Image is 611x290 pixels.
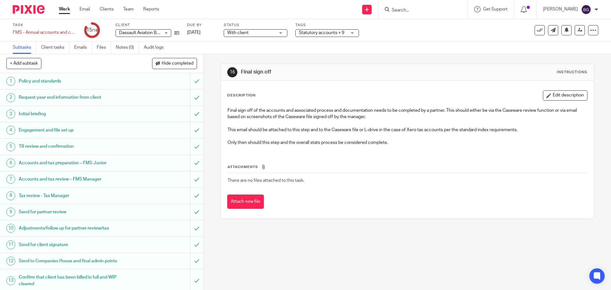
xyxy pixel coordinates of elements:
label: Status [224,23,287,28]
a: Files [97,41,111,54]
a: Work [59,6,70,12]
span: [DATE] [187,30,200,35]
div: 12 [6,257,15,265]
h1: Send for client signature [19,240,129,250]
div: 8 [6,191,15,200]
span: There are no files attached to this task. [228,178,304,183]
a: Email [80,6,90,12]
button: Attach new file [227,195,264,209]
a: Client tasks [41,41,69,54]
div: FMS - Annual accounts and corporation tax - [DATE] [13,29,76,36]
label: Client [116,23,179,28]
div: 7 [6,175,15,184]
a: Notes (0) [116,41,139,54]
small: /18 [92,29,98,32]
p: Description [227,93,256,98]
a: Audit logs [144,41,168,54]
a: Emails [74,41,92,54]
a: Subtasks [13,41,36,54]
div: 1 [6,77,15,86]
div: 15 [86,26,98,34]
label: Tags [295,23,359,28]
a: Reports [143,6,159,12]
a: Clients [100,6,114,12]
h1: Send for partner review [19,207,129,217]
p: [PERSON_NAME] [543,6,578,12]
p: Only then should this step and the overall stats process be considered complete. [228,139,587,146]
img: Pixie [13,5,45,14]
span: Dassault Aviation Business Services UK Ltd [119,31,205,35]
button: Hide completed [152,58,197,69]
h1: Send to Companies House and final admin points [19,256,129,266]
p: This email should be attached to this step and to the Caseware file or L-drive in the case of Xer... [228,127,587,133]
h1: Request year end information from client [19,93,129,102]
div: 16 [227,67,237,77]
div: 10 [6,224,15,233]
button: + Add subtask [6,58,41,69]
span: Attachments [228,165,258,169]
h1: Accounts and tax review – FMS Manager [19,174,129,184]
h1: Policy and standards [19,76,129,86]
div: 2 [6,93,15,102]
span: Hide completed [162,61,193,66]
h1: Engagement and file set up [19,125,129,135]
h1: Initial briefing [19,109,129,119]
div: 9 [6,208,15,216]
img: svg%3E [581,4,591,15]
div: 4 [6,126,15,135]
h1: Final sign off [241,69,421,75]
button: Edit description [543,90,587,101]
a: Team [123,6,134,12]
input: Search [391,8,448,13]
p: Final sign off of the accounts and associated process and documentation needs to be completed by ... [228,107,587,120]
h1: Tax review - Tax Manager [19,191,129,201]
div: 5 [6,142,15,151]
div: 6 [6,159,15,167]
span: With client [227,31,249,35]
label: Due by [187,23,216,28]
h1: TB review and confirmation [19,142,129,151]
div: 3 [6,110,15,118]
h1: Accounts and tax preparation – FMS Junior [19,158,129,168]
div: 13 [6,276,15,285]
div: 11 [6,240,15,249]
div: FMS - Annual accounts and corporation tax - December 2024 [13,29,76,36]
label: Task [13,23,76,28]
h1: Adjustments/follow up for partner review/tax [19,223,129,233]
h1: Confirm that client has been billed in full and WIP cleared [19,272,129,289]
span: Get Support [483,7,508,11]
div: Instructions [557,70,587,75]
span: Statutory accounts + 9 [299,31,344,35]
